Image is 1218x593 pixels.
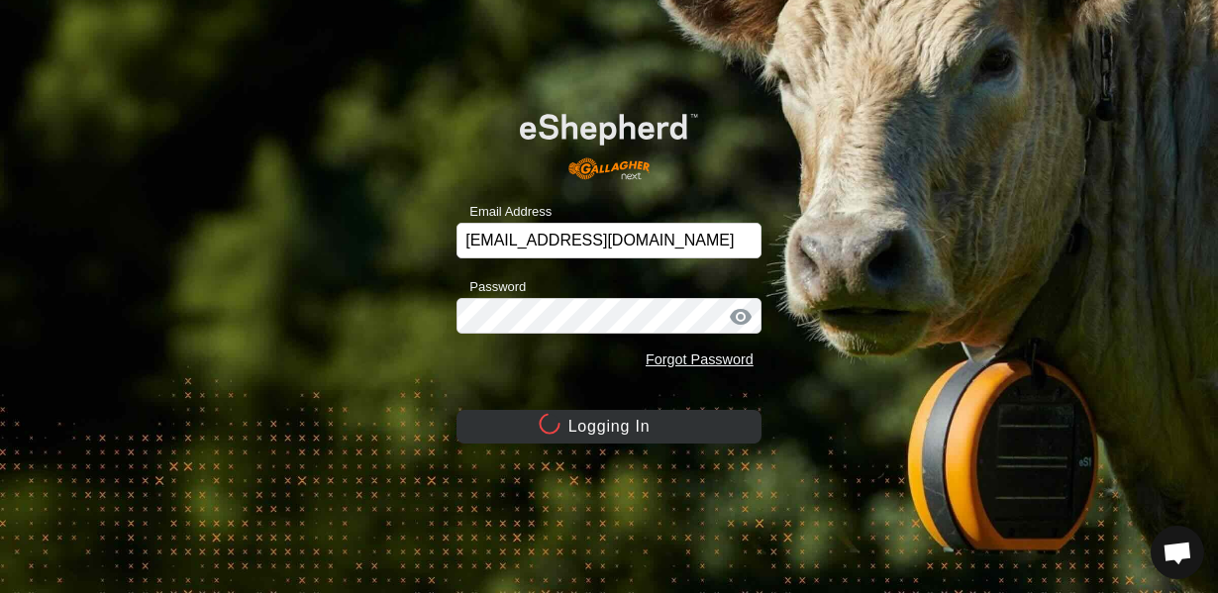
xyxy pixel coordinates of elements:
[646,351,754,367] a: Forgot Password
[457,410,761,444] button: Logging In
[457,202,552,222] label: Email Address
[487,88,731,192] img: E-shepherd Logo
[457,223,761,258] input: Email Address
[457,277,526,297] label: Password
[1151,526,1204,579] a: Open chat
